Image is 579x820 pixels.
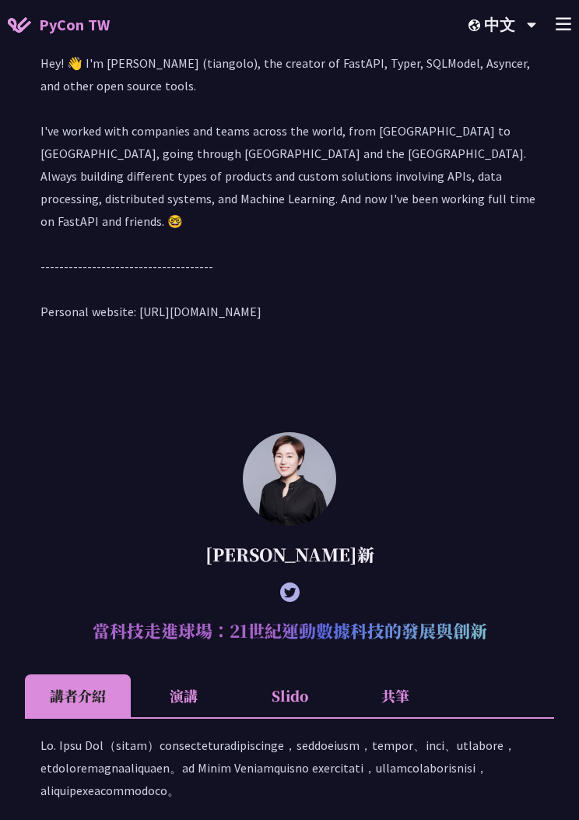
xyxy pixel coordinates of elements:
li: 演講 [131,674,237,717]
li: Slido [237,674,342,717]
div: [PERSON_NAME]新 [25,533,554,575]
li: 講者介紹 [25,674,131,717]
span: PyCon TW [39,13,110,37]
img: Home icon of PyCon TW 2025 [8,17,31,33]
img: Locale Icon [468,19,484,31]
li: 共筆 [342,674,448,717]
h2: 當科技走進球場：21世紀運動數據科技的發展與創新 [25,610,554,651]
img: 林滿新 [243,432,336,526]
a: PyCon TW [8,5,110,44]
div: Hey! 👋 I'm [PERSON_NAME] (tiangolo), the creator of FastAPI, Typer, SQLModel, Asyncer, and other ... [40,52,539,339]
